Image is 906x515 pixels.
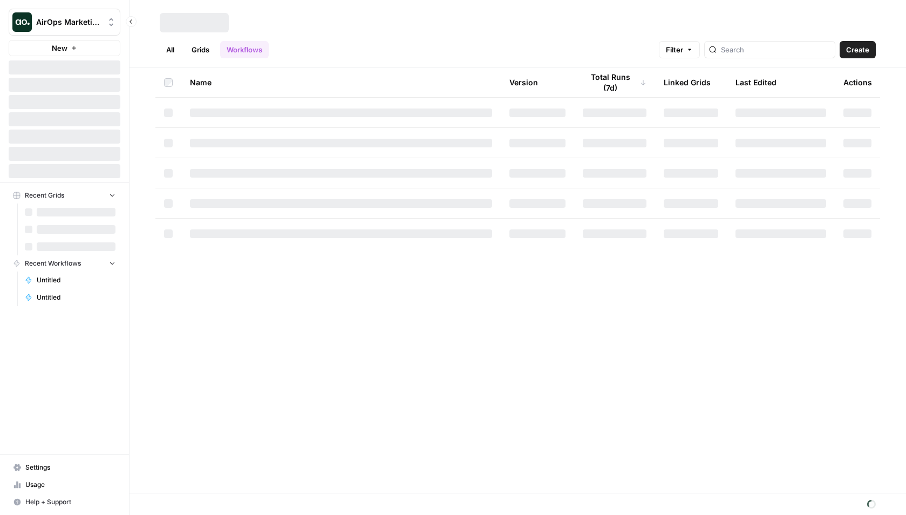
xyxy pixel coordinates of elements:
[9,459,120,476] a: Settings
[185,41,216,58] a: Grids
[25,480,115,490] span: Usage
[735,67,776,97] div: Last Edited
[37,293,115,302] span: Untitled
[9,255,120,272] button: Recent Workflows
[20,289,120,306] a: Untitled
[12,12,32,32] img: AirOps Marketing Logo
[9,493,120,511] button: Help + Support
[9,40,120,56] button: New
[52,43,67,53] span: New
[37,275,115,285] span: Untitled
[160,41,181,58] a: All
[843,67,872,97] div: Actions
[220,41,269,58] a: Workflows
[25,463,115,472] span: Settings
[659,41,700,58] button: Filter
[25,259,81,268] span: Recent Workflows
[583,67,646,97] div: Total Runs (7d)
[840,41,876,58] button: Create
[9,476,120,493] a: Usage
[846,44,869,55] span: Create
[509,67,538,97] div: Version
[190,67,492,97] div: Name
[20,272,120,289] a: Untitled
[9,9,120,36] button: Workspace: AirOps Marketing
[25,497,115,507] span: Help + Support
[664,67,711,97] div: Linked Grids
[721,44,830,55] input: Search
[25,191,64,200] span: Recent Grids
[9,187,120,204] button: Recent Grids
[666,44,683,55] span: Filter
[36,17,101,28] span: AirOps Marketing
